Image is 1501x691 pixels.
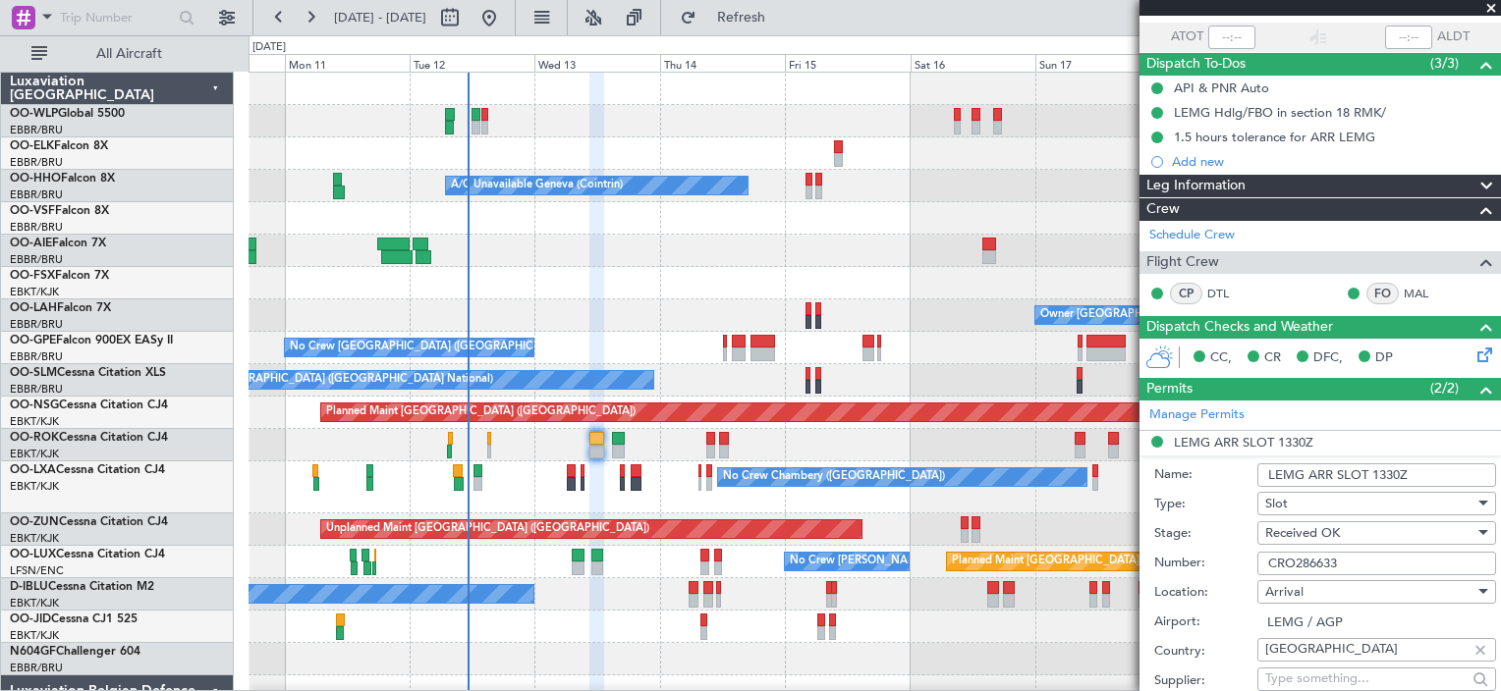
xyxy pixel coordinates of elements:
a: Manage Permits [1149,405,1245,425]
span: OO-LUX [10,549,56,560]
div: Planned Maint [GEOGRAPHIC_DATA] ([GEOGRAPHIC_DATA]) [326,398,636,427]
span: Slot [1265,495,1288,512]
span: N604GF [10,646,56,658]
a: EBBR/BRU [10,155,63,170]
span: OO-LAH [10,302,57,314]
div: Tue 12 [410,54,534,72]
a: EBKT/KJK [10,414,59,429]
span: ATOT [1171,27,1203,47]
span: OO-SLM [10,367,57,379]
label: Location: [1154,583,1257,603]
div: Fri 15 [785,54,910,72]
span: Leg Information [1146,175,1246,197]
a: EBBR/BRU [10,187,63,202]
span: Flight Crew [1146,251,1219,274]
span: Permits [1146,378,1193,400]
span: OO-FSX [10,270,55,282]
span: DFC, [1313,348,1343,368]
a: OO-ELKFalcon 8X [10,140,108,152]
label: Number: [1154,554,1257,573]
a: EBBR/BRU [10,349,63,364]
button: Refresh [671,2,789,33]
div: Thu 14 [660,54,785,72]
div: LEMG Hdlg/FBO in section 18 RMK/ [1174,104,1386,121]
div: No Crew [GEOGRAPHIC_DATA] ([GEOGRAPHIC_DATA] National) [290,333,619,362]
label: Type: [1154,495,1257,514]
span: DP [1375,348,1393,368]
span: All Aircraft [51,47,207,61]
button: All Aircraft [22,38,213,70]
a: MAL [1404,285,1448,302]
span: [DATE] - [DATE] [334,9,426,27]
a: EBKT/KJK [10,447,59,461]
span: OO-AIE [10,238,52,249]
div: Wed 13 [534,54,659,72]
span: OO-ROK [10,432,59,444]
a: Schedule Crew [1149,226,1235,245]
span: OO-GPE [10,335,56,346]
a: EBKT/KJK [10,285,59,299]
a: EBBR/BRU [10,220,63,235]
a: EBKT/KJK [10,479,59,494]
a: EBBR/BRU [10,317,63,332]
a: OO-VSFFalcon 8X [10,205,109,217]
a: N604GFChallenger 604 [10,646,140,658]
div: Owner [GEOGRAPHIC_DATA] ([GEOGRAPHIC_DATA] National) [1040,300,1358,330]
div: [DATE] [252,39,286,56]
a: EBKT/KJK [10,596,59,611]
span: Arrival [1265,583,1304,601]
span: OO-JID [10,613,51,625]
a: OO-ROKCessna Citation CJ4 [10,432,168,444]
span: Received OK [1265,524,1340,542]
label: Stage: [1154,524,1257,544]
span: (2/2) [1430,378,1459,399]
span: OO-HHO [10,173,61,185]
a: EBKT/KJK [10,628,59,643]
div: Add new [1172,153,1491,170]
div: Sat 16 [911,54,1035,72]
a: OO-GPEFalcon 900EX EASy II [10,335,173,346]
span: OO-ZUN [10,516,59,528]
a: EBBR/BRU [10,382,63,397]
a: OO-FSXFalcon 7X [10,270,109,282]
label: Name: [1154,465,1257,485]
span: (3/3) [1430,53,1459,74]
span: D-IBLU [10,581,48,593]
div: No Crew [GEOGRAPHIC_DATA] ([GEOGRAPHIC_DATA] National) [164,365,493,395]
input: Trip Number [60,3,173,32]
a: D-IBLUCessna Citation M2 [10,581,154,593]
a: EBKT/KJK [10,531,59,546]
a: LFSN/ENC [10,563,64,578]
div: Unplanned Maint [GEOGRAPHIC_DATA] ([GEOGRAPHIC_DATA]) [326,514,649,544]
span: OO-VSF [10,205,55,217]
a: EBBR/BRU [10,123,63,137]
span: Dispatch Checks and Weather [1146,316,1333,339]
div: No Crew Chambery ([GEOGRAPHIC_DATA]) [723,462,945,492]
a: OO-SLMCessna Citation XLS [10,367,166,379]
span: ALDT [1437,27,1470,47]
span: Dispatch To-Dos [1146,53,1246,76]
span: CR [1264,348,1281,368]
div: Sun 17 [1035,54,1160,72]
span: OO-NSG [10,399,59,411]
a: DTL [1207,285,1251,302]
span: CC, [1210,348,1232,368]
label: Airport: [1154,612,1257,632]
label: Country: [1154,642,1257,662]
a: OO-JIDCessna CJ1 525 [10,613,138,625]
input: Type something... [1265,634,1467,664]
span: OO-WLP [10,108,58,120]
label: Supplier: [1154,671,1257,691]
div: CP [1170,283,1202,304]
a: OO-NSGCessna Citation CJ4 [10,399,168,411]
span: OO-LXA [10,464,56,476]
div: No Crew [PERSON_NAME] ([PERSON_NAME]) [790,547,1026,576]
div: Mon 11 [285,54,410,72]
span: OO-ELK [10,140,54,152]
a: OO-ZUNCessna Citation CJ4 [10,516,168,528]
div: FO [1366,283,1399,304]
div: A/C Unavailable Geneva (Cointrin) [451,171,623,200]
a: OO-AIEFalcon 7X [10,238,106,249]
a: OO-LXACessna Citation CJ4 [10,464,165,476]
a: OO-LAHFalcon 7X [10,302,111,314]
